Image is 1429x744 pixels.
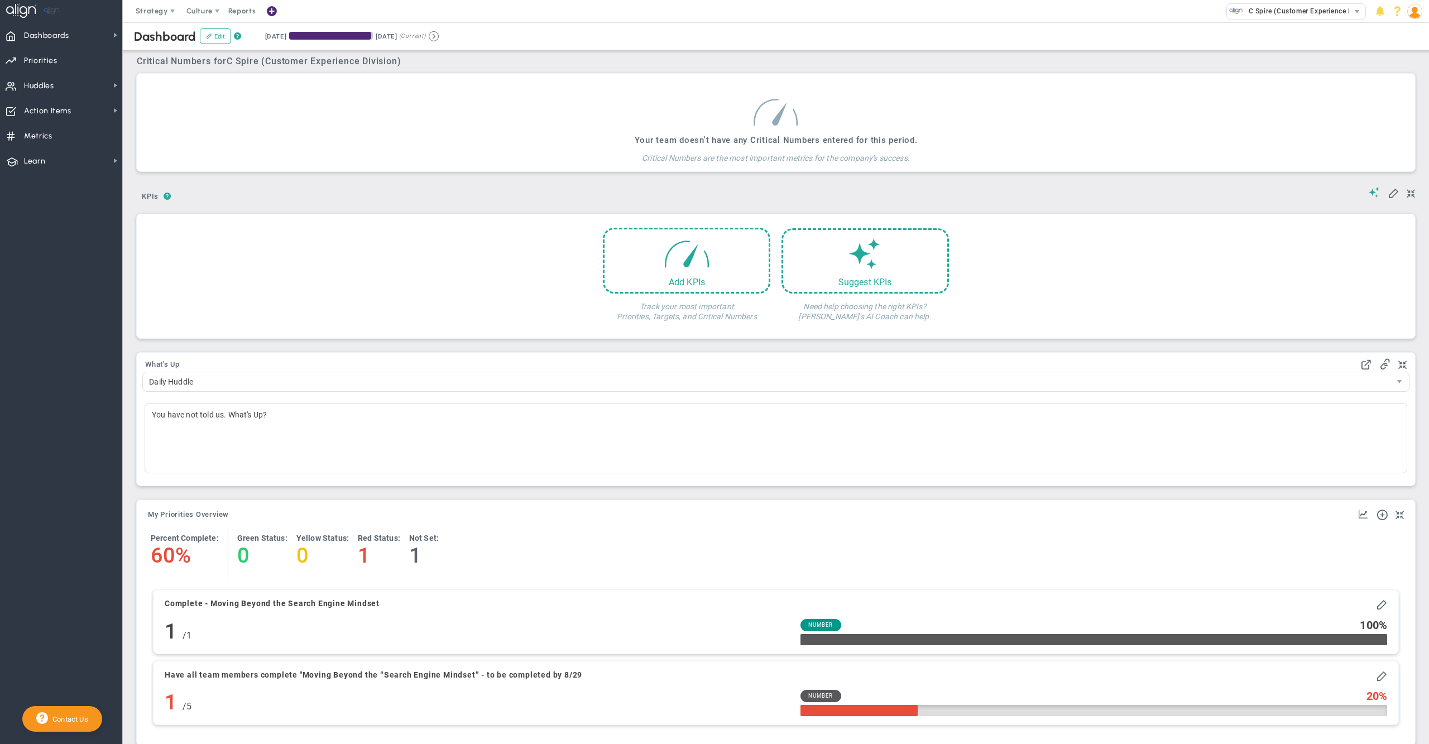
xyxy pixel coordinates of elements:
span: 20 [1366,690,1379,702]
h4: 1 [165,690,177,714]
span: / [183,701,186,712]
span: Priorities [24,49,57,73]
h4: Critical Numbers are the most important metrics for the company's success. [635,145,918,163]
span: (Current) [399,31,426,41]
span: / [183,630,186,641]
span: Action Items [24,99,71,123]
h4: Percent Complete: [151,533,219,543]
button: What's Up [145,361,180,369]
h4: Complete - Moving Beyond the Search Engine Mindset [165,598,380,608]
img: 208349.Person.photo [1407,4,1422,19]
h4: Need help choosing the right KPIs? [PERSON_NAME]'s AI Coach can help. [781,294,949,321]
h4: 1 [165,619,177,644]
span: select [1349,4,1365,20]
h4: Yellow Status: [296,533,349,543]
div: You have not told us. What's Up? [145,403,1407,473]
span: KPIs [137,188,164,205]
div: Suggest KPIs [783,277,947,287]
h4: Not Set: [409,533,439,543]
span: % [1379,619,1387,631]
div: 1 [183,626,191,645]
h4: Have all team members complete "Moving Beyond the “Search Engine Mindset” - to be completed by 8/29 [165,670,582,680]
h4: Red Status: [358,533,400,543]
span: Edit My KPIs [1388,187,1399,198]
h4: % [175,543,191,568]
h4: 1 [358,543,400,568]
span: Culture [186,7,213,15]
h4: 1 [409,543,439,568]
button: Edit [200,28,231,44]
span: Number [808,692,833,700]
img: 33409.Company.photo [1229,4,1243,18]
div: Add KPIs [605,277,769,287]
h4: Green Status: [237,533,287,543]
div: [DATE] [376,31,397,41]
div: Period Progress: 98% Day 62 of 63 with 1 remaining. [289,32,373,40]
span: Contact Us [48,715,88,723]
div: [DATE] [265,31,286,41]
h4: 60 [151,543,175,568]
span: C Spire (Customer Experience Division) [227,56,401,66]
span: Dashboards [24,24,69,47]
span: Critical Numbers for [137,56,404,66]
span: What's Up [145,361,180,368]
span: Number [808,621,833,629]
button: Go to next period [429,31,439,41]
span: Huddles [24,74,54,98]
span: 100 [1360,619,1378,631]
span: select [1390,372,1409,391]
h3: Your team doesn't have any Critical Numbers entered for this period. [635,135,918,145]
span: Suggestions (AI Feature) [1369,187,1380,198]
div: 5 [183,697,191,716]
span: Daily Huddle [143,372,1390,391]
h4: Track your most important Priorities, Targets, and Critical Numbers [603,294,770,321]
span: % [1379,690,1387,702]
span: C Spire (Customer Experience Division) [1243,4,1377,18]
span: Learn [24,150,45,173]
button: My Priorities Overview [148,511,229,520]
span: Metrics [24,124,52,148]
button: KPIs [137,188,164,207]
span: My Priorities Overview [148,511,229,519]
span: Strategy [136,7,168,15]
h4: 0 [237,543,287,568]
span: Dashboard [134,29,196,44]
h4: 0 [296,543,349,568]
